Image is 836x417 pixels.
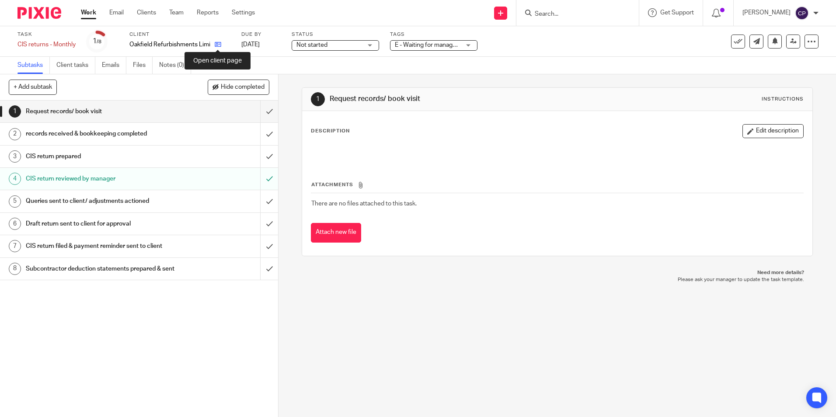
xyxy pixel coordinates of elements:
a: Settings [232,8,255,17]
p: Please ask your manager to update the task template. [310,276,804,283]
h1: Request records/ book visit [26,105,176,118]
div: 3 [9,150,21,163]
span: Get Support [660,10,694,16]
div: 5 [9,195,21,208]
div: 2 [9,128,21,140]
a: Reports [197,8,219,17]
a: Files [133,57,153,74]
div: 8 [9,263,21,275]
h1: Request records/ book visit [330,94,576,104]
h1: Draft return sent to client for approval [26,217,176,230]
div: 1 [311,92,325,106]
div: 6 [9,218,21,230]
h1: Queries sent to client/ adjustments actioned [26,195,176,208]
h1: CIS return prepared [26,150,176,163]
p: Need more details? [310,269,804,276]
button: Edit description [742,124,804,138]
div: 7 [9,240,21,252]
p: [PERSON_NAME] [742,8,791,17]
a: Emails [102,57,126,74]
div: 1 [9,105,21,118]
span: There are no files attached to this task. [311,201,417,207]
div: Instructions [762,96,804,103]
img: svg%3E [795,6,809,20]
span: Attachments [311,182,353,187]
h1: records received & bookkeeping completed [26,127,176,140]
label: Due by [241,31,281,38]
div: 4 [9,173,21,185]
small: /8 [97,39,101,44]
div: CIS returns - Monthly [17,40,76,49]
button: Hide completed [208,80,269,94]
img: Pixie [17,7,61,19]
h1: CIS return filed & payment reminder sent to client [26,240,176,253]
span: E - Waiting for manager review/approval [395,42,502,48]
button: Attach new file [311,223,361,243]
button: + Add subtask [9,80,57,94]
a: Notes (0) [159,57,191,74]
label: Tags [390,31,477,38]
a: Team [169,8,184,17]
label: Client [129,31,230,38]
a: Audit logs [198,57,231,74]
a: Clients [137,8,156,17]
input: Search [534,10,613,18]
a: Subtasks [17,57,50,74]
label: Status [292,31,379,38]
p: Oakfield Refurbishments Limited [129,40,210,49]
label: Task [17,31,76,38]
div: 1 [93,36,101,46]
span: Not started [296,42,327,48]
a: Client tasks [56,57,95,74]
h1: CIS return reviewed by manager [26,172,176,185]
a: Email [109,8,124,17]
p: Description [311,128,350,135]
span: Hide completed [221,84,265,91]
h1: Subcontractor deduction statements prepared & sent [26,262,176,275]
a: Work [81,8,96,17]
span: [DATE] [241,42,260,48]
